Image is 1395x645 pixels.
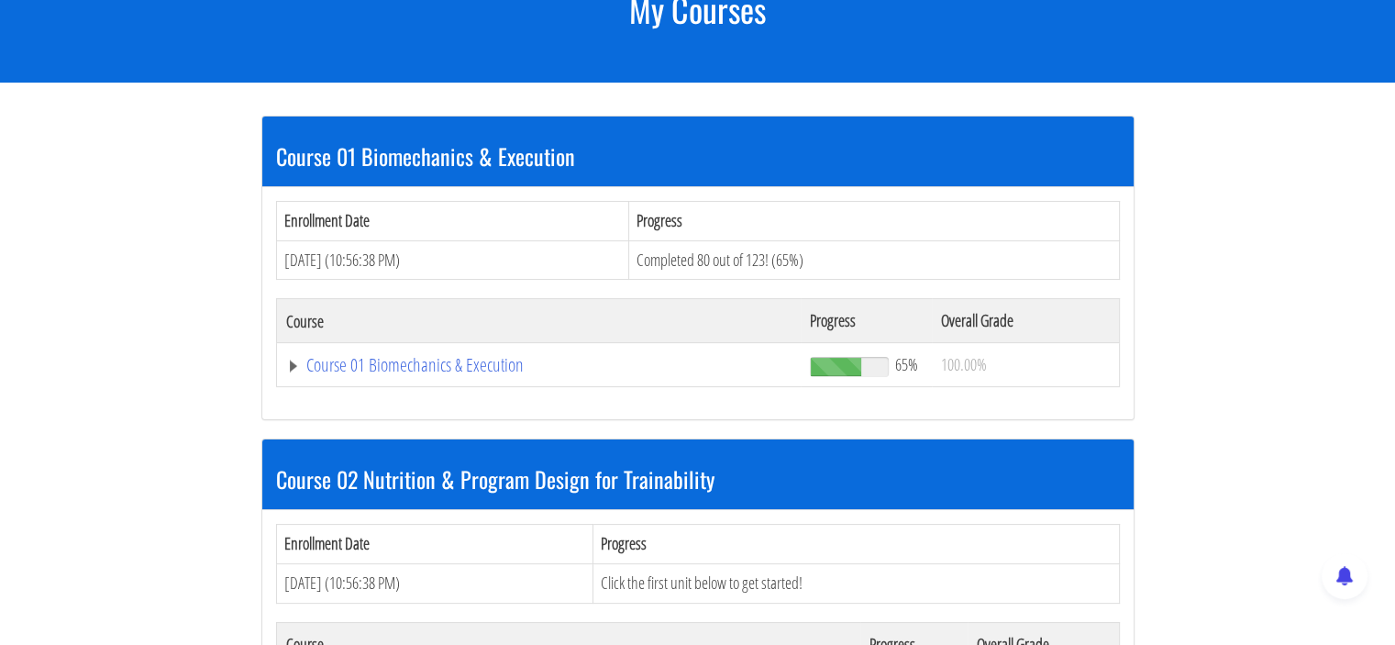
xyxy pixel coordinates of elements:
[276,467,1120,491] h3: Course 02 Nutrition & Program Design for Trainability
[801,299,932,343] th: Progress
[593,563,1119,603] td: Click the first unit below to get started!
[628,240,1119,280] td: Completed 80 out of 123! (65%)
[895,354,918,374] span: 65%
[276,525,593,564] th: Enrollment Date
[276,201,628,240] th: Enrollment Date
[276,299,801,343] th: Course
[286,356,792,374] a: Course 01 Biomechanics & Execution
[276,240,628,280] td: [DATE] (10:56:38 PM)
[628,201,1119,240] th: Progress
[276,563,593,603] td: [DATE] (10:56:38 PM)
[276,144,1120,168] h3: Course 01 Biomechanics & Execution
[932,343,1119,387] td: 100.00%
[932,299,1119,343] th: Overall Grade
[593,525,1119,564] th: Progress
